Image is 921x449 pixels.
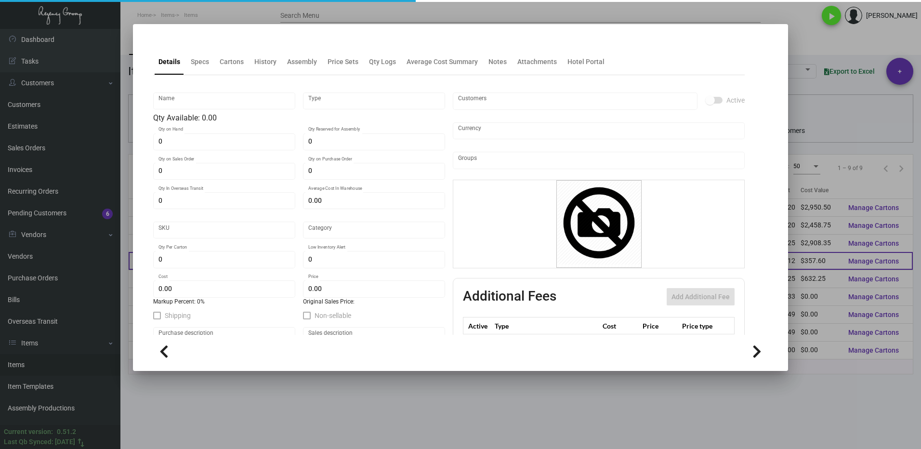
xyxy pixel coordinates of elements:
div: Cartons [220,57,244,67]
input: Add new.. [458,97,693,105]
button: Add Additional Fee [667,288,735,305]
input: Add new.. [458,157,740,164]
div: Attachments [517,57,557,67]
div: Average Cost Summary [407,57,478,67]
div: Assembly [287,57,317,67]
th: Price type [680,317,723,334]
span: Shipping [165,310,191,321]
span: Active [726,94,745,106]
div: Price Sets [328,57,358,67]
div: 0.51.2 [57,427,76,437]
h2: Additional Fees [463,288,556,305]
span: Add Additional Fee [671,293,730,301]
div: Current version: [4,427,53,437]
th: Type [492,317,600,334]
div: Last Qb Synced: [DATE] [4,437,75,447]
span: Non-sellable [315,310,351,321]
th: Price [640,317,680,334]
div: Specs [191,57,209,67]
div: History [254,57,276,67]
div: Qty Logs [369,57,396,67]
div: Details [158,57,180,67]
div: Hotel Portal [567,57,605,67]
div: Qty Available: 0.00 [153,112,445,124]
div: Notes [488,57,507,67]
th: Active [463,317,493,334]
th: Cost [600,317,640,334]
